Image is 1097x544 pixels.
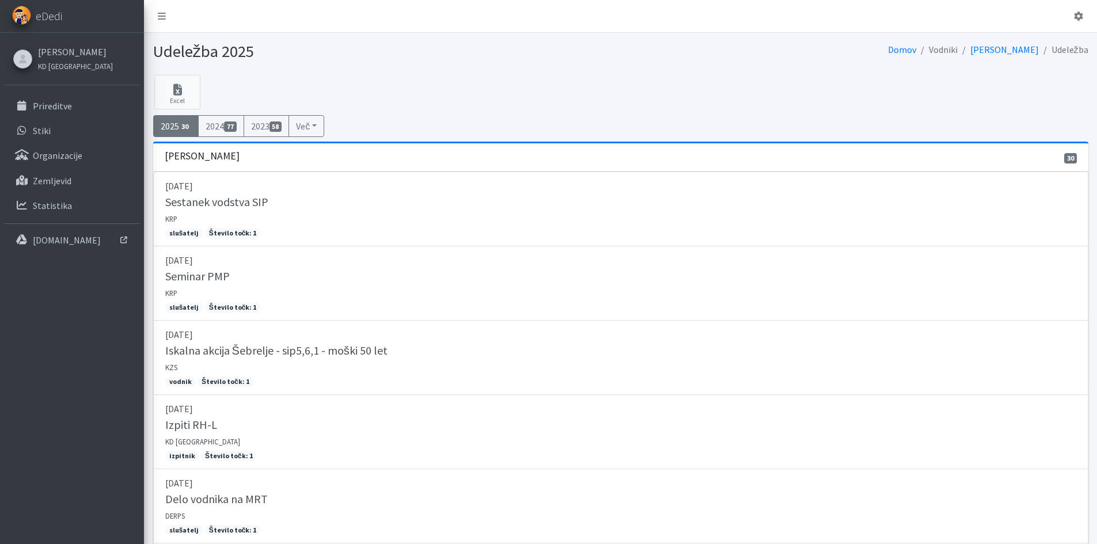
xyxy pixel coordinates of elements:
li: Udeležba [1039,41,1088,58]
img: eDedi [12,6,31,25]
small: KD [GEOGRAPHIC_DATA] [38,62,113,71]
p: [DATE] [165,476,1076,490]
a: Statistika [5,194,139,217]
h3: [PERSON_NAME] [165,150,240,162]
p: [DATE] [165,179,1076,193]
a: Zemljevid [5,169,139,192]
small: KZS [165,363,177,372]
a: Stiki [5,119,139,142]
span: Število točk: 1 [205,302,261,313]
p: Statistika [33,200,72,211]
a: [DATE] Seminar PMP KRP slušatelj Število točk: 1 [153,246,1088,321]
li: Vodniki [916,41,958,58]
h5: Seminar PMP [165,269,230,283]
h1: Udeležba 2025 [153,41,617,62]
p: [DATE] [165,253,1076,267]
a: KD [GEOGRAPHIC_DATA] [38,59,113,73]
h5: Delo vodnika na MRT [165,492,268,506]
a: Excel [154,75,200,109]
a: [DATE] Sestanek vodstva SIP KRP slušatelj Število točk: 1 [153,172,1088,246]
span: izpitnik [165,451,199,461]
a: Domov [888,44,916,55]
p: Prireditve [33,100,72,112]
small: KD [GEOGRAPHIC_DATA] [165,437,240,446]
span: Število točk: 1 [205,228,261,238]
p: Stiki [33,125,51,136]
span: Število točk: 1 [205,525,261,535]
span: 30 [1064,153,1077,163]
span: 77 [224,121,237,132]
h5: Sestanek vodstva SIP [165,195,268,209]
span: eDedi [36,7,62,25]
span: 30 [179,121,192,132]
span: slušatelj [165,302,203,313]
a: 202358 [244,115,290,137]
button: Več [289,115,324,137]
a: [DOMAIN_NAME] [5,229,139,252]
span: Število točk: 1 [198,376,253,387]
small: DERPS [165,511,185,520]
small: KRP [165,214,177,223]
p: [DATE] [165,328,1076,341]
h5: Izpiti RH-L [165,418,217,432]
a: [PERSON_NAME] [38,45,113,59]
a: 202530 [153,115,199,137]
small: KRP [165,288,177,298]
p: [DATE] [165,402,1076,416]
p: Organizacije [33,150,82,161]
a: [PERSON_NAME] [970,44,1039,55]
span: slušatelj [165,228,203,238]
a: Prireditve [5,94,139,117]
span: Število točk: 1 [201,451,257,461]
a: [DATE] Iskalna akcija Šebrelje - sip5,6,1 - moški 50 let KZS vodnik Število točk: 1 [153,321,1088,395]
a: [DATE] Delo vodnika na MRT DERPS slušatelj Število točk: 1 [153,469,1088,543]
p: Zemljevid [33,175,71,187]
a: Organizacije [5,144,139,167]
span: 58 [269,121,282,132]
a: [DATE] Izpiti RH-L KD [GEOGRAPHIC_DATA] izpitnik Število točk: 1 [153,395,1088,469]
h5: Iskalna akcija Šebrelje - sip5,6,1 - moški 50 let [165,344,388,357]
span: vodnik [165,376,196,387]
span: slušatelj [165,525,203,535]
p: [DOMAIN_NAME] [33,234,101,246]
a: 202477 [198,115,244,137]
